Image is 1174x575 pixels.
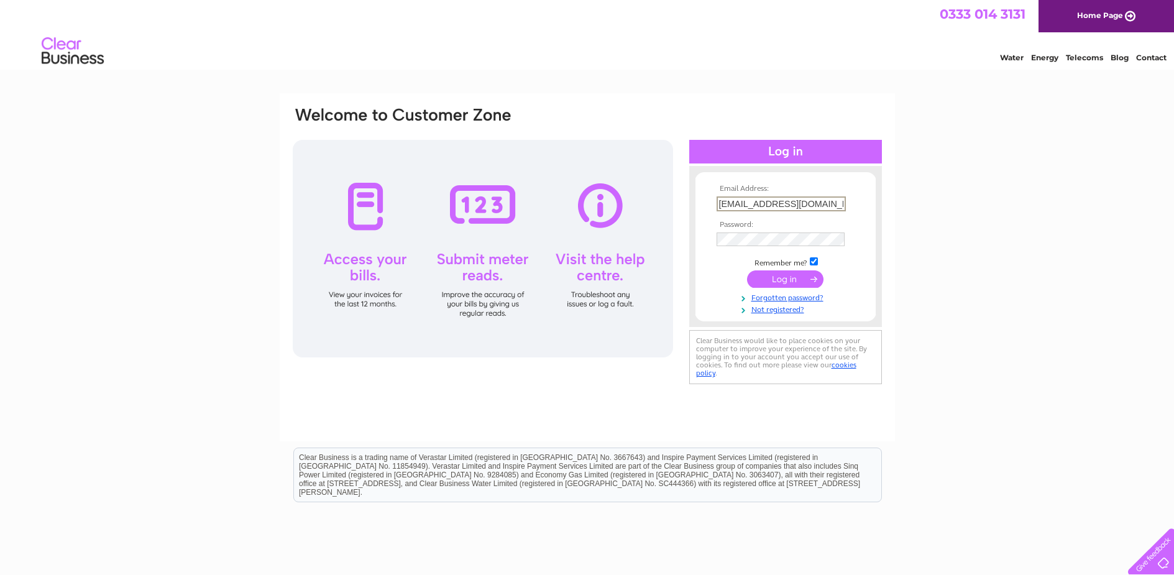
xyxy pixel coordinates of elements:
[696,361,856,377] a: cookies policy
[713,221,858,229] th: Password:
[713,185,858,193] th: Email Address:
[940,6,1025,22] a: 0333 014 3131
[717,303,858,315] a: Not registered?
[713,255,858,268] td: Remember me?
[1136,53,1167,62] a: Contact
[294,7,881,60] div: Clear Business is a trading name of Verastar Limited (registered in [GEOGRAPHIC_DATA] No. 3667643...
[1031,53,1058,62] a: Energy
[41,32,104,70] img: logo.png
[1000,53,1024,62] a: Water
[1111,53,1129,62] a: Blog
[747,270,823,288] input: Submit
[689,330,882,384] div: Clear Business would like to place cookies on your computer to improve your experience of the sit...
[1066,53,1103,62] a: Telecoms
[717,291,858,303] a: Forgotten password?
